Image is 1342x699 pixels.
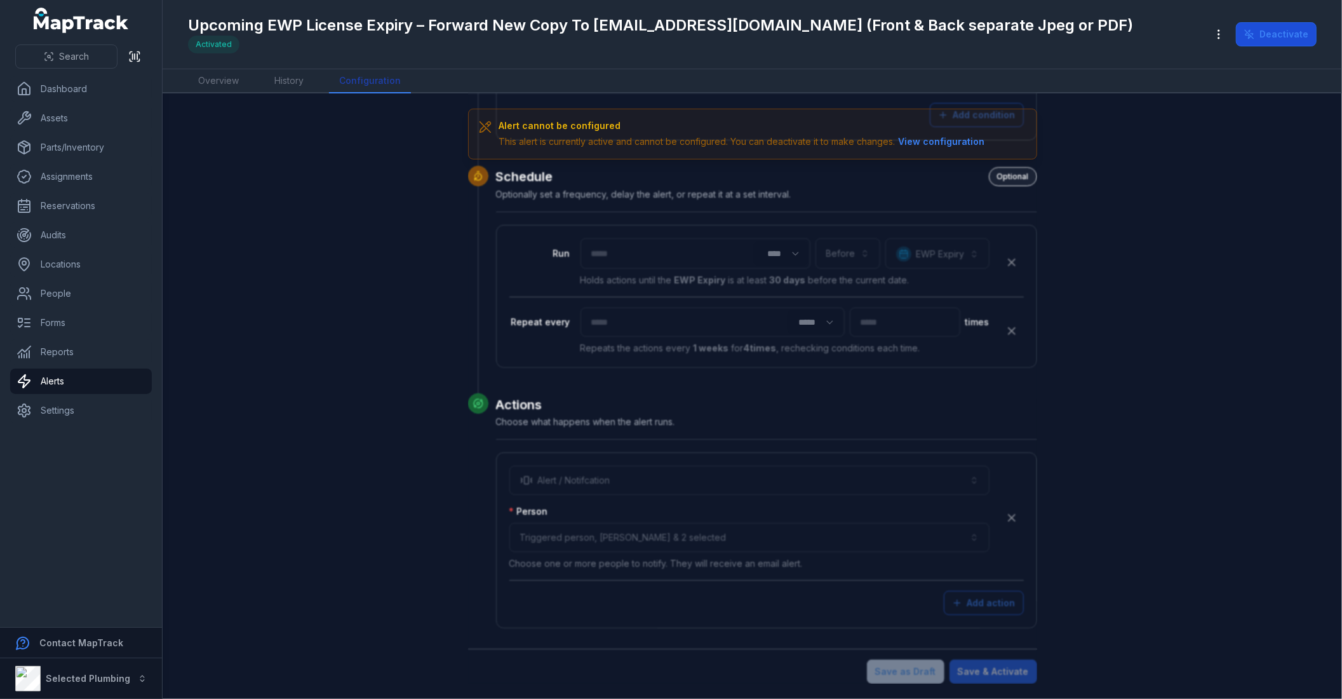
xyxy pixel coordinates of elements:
a: Alerts [10,369,152,394]
button: View configuration [896,135,988,149]
a: People [10,281,152,306]
a: Forms [10,310,152,336]
a: Locations [10,252,152,277]
a: Configuration [329,69,411,93]
a: MapTrack [34,8,129,33]
div: Activated [188,36,239,53]
a: History [264,69,314,93]
a: Reports [10,339,152,365]
strong: Contact MapTrack [39,637,123,648]
a: Assets [10,105,152,131]
a: Assignments [10,164,152,189]
button: Deactivate [1236,22,1317,46]
h3: Alert cannot be configured [499,119,988,132]
a: Audits [10,222,152,248]
a: Settings [10,398,152,423]
div: This alert is currently active and cannot be configured. You can deactivate it to make changes. [499,135,988,149]
a: Dashboard [10,76,152,102]
h1: Upcoming EWP License Expiry – Forward New Copy To [EMAIL_ADDRESS][DOMAIN_NAME] (Front & Back sepa... [188,15,1133,36]
a: Parts/Inventory [10,135,152,160]
a: Reservations [10,193,152,219]
button: Search [15,44,117,69]
a: Overview [188,69,249,93]
span: Search [59,50,89,63]
strong: Selected Plumbing [46,673,130,684]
